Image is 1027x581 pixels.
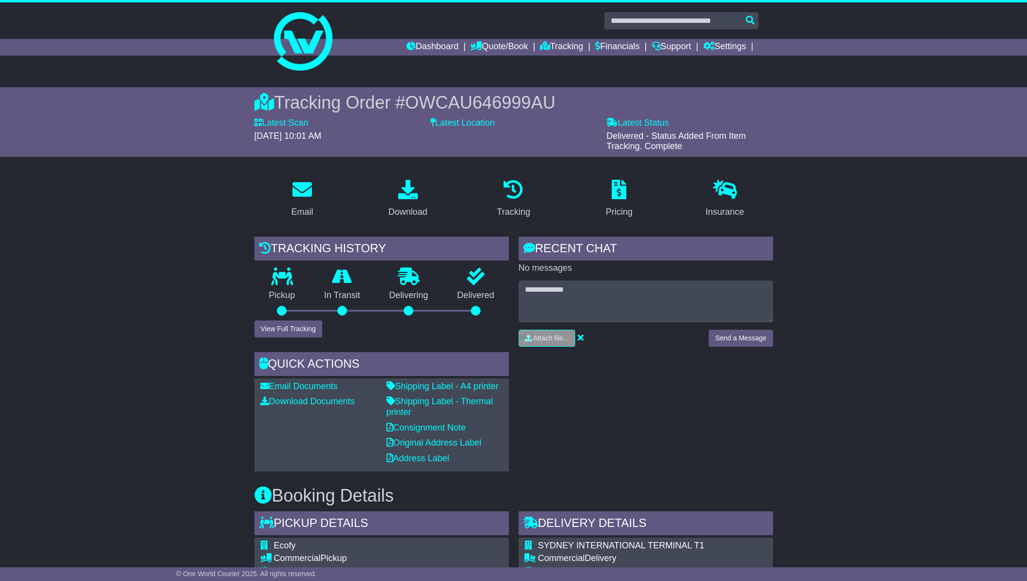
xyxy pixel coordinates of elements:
a: Shipping Label - A4 printer [387,381,499,391]
a: Email Documents [260,381,338,391]
label: Latest Scan [254,118,309,129]
div: Tracking [497,206,530,219]
h3: Booking Details [254,486,773,506]
a: Download [382,176,434,222]
a: Original Address Label [387,438,482,448]
span: Commercial [538,553,585,563]
p: Delivered [443,290,509,301]
span: Commercial [274,553,321,563]
div: Pickup Details [254,511,509,538]
p: Pickup [254,290,310,301]
span: © One World Courier 2025. All rights reserved. [176,570,317,578]
div: Delivery [538,553,726,564]
div: Download [388,206,427,219]
a: Financials [595,39,639,56]
div: Pricing [606,206,633,219]
div: RECENT CHAT [519,237,773,263]
p: Delivering [375,290,443,301]
div: Insurance [706,206,744,219]
span: [DATE] 10:01 AM [254,131,322,141]
div: Unit 35 [274,566,495,577]
a: Dashboard [407,39,459,56]
div: Quick Actions [254,352,509,378]
span: Delivered - Status Added From Item Tracking. Complete [606,131,746,151]
a: Quote/Book [470,39,528,56]
div: Tracking Order # [254,92,773,113]
a: Download Documents [260,396,355,406]
p: No messages [519,263,773,274]
div: Tracking history [254,237,509,263]
a: Support [652,39,691,56]
label: Latest Status [606,118,669,129]
a: Address Label [387,453,449,463]
div: Email [291,206,313,219]
a: Email [285,176,319,222]
a: Insurance [699,176,751,222]
a: Consignment Note [387,423,466,432]
span: SYDNEY INTERNATIONAL TERMINAL T1 [538,541,704,550]
label: Latest Location [430,118,495,129]
span: Ecofy [274,541,296,550]
button: View Full Tracking [254,320,322,337]
a: Pricing [600,176,639,222]
span: OWCAU646999AU [405,93,555,112]
a: Shipping Label - Thermal printer [387,396,493,417]
div: LDG DOCK 1 - ASSETLINK SVCS [538,566,726,577]
button: Send a Message [709,330,773,347]
a: Tracking [490,176,536,222]
a: Settings [703,39,746,56]
p: In Transit [310,290,375,301]
div: Delivery Details [519,511,773,538]
div: Pickup [274,553,495,564]
a: Tracking [540,39,583,56]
